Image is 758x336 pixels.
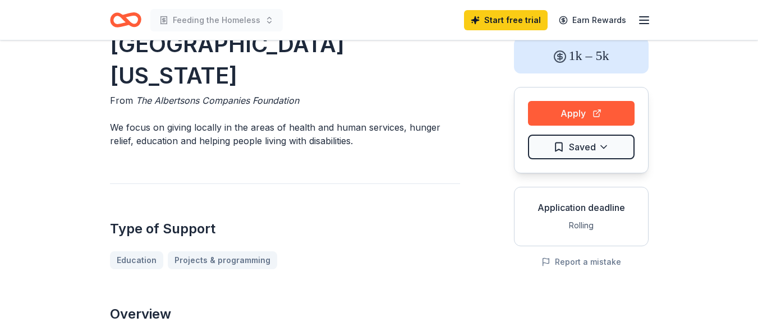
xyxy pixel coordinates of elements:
div: Rolling [523,219,639,232]
div: Application deadline [523,201,639,214]
button: Report a mistake [541,255,621,269]
h2: Type of Support [110,220,460,238]
h2: Overview [110,305,460,323]
span: The Albertsons Companies Foundation [136,95,299,106]
a: Projects & programming [168,251,277,269]
button: Apply [528,101,635,126]
button: Feeding the Homeless [150,9,283,31]
p: We focus on giving locally in the areas of health and human services, hunger relief, education an... [110,121,460,148]
div: From [110,94,460,107]
a: Home [110,7,141,33]
span: Saved [569,140,596,154]
a: Start free trial [464,10,548,30]
button: Saved [528,135,635,159]
a: Education [110,251,163,269]
div: 1k – 5k [514,38,649,73]
span: Feeding the Homeless [173,13,260,27]
a: Earn Rewards [552,10,633,30]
